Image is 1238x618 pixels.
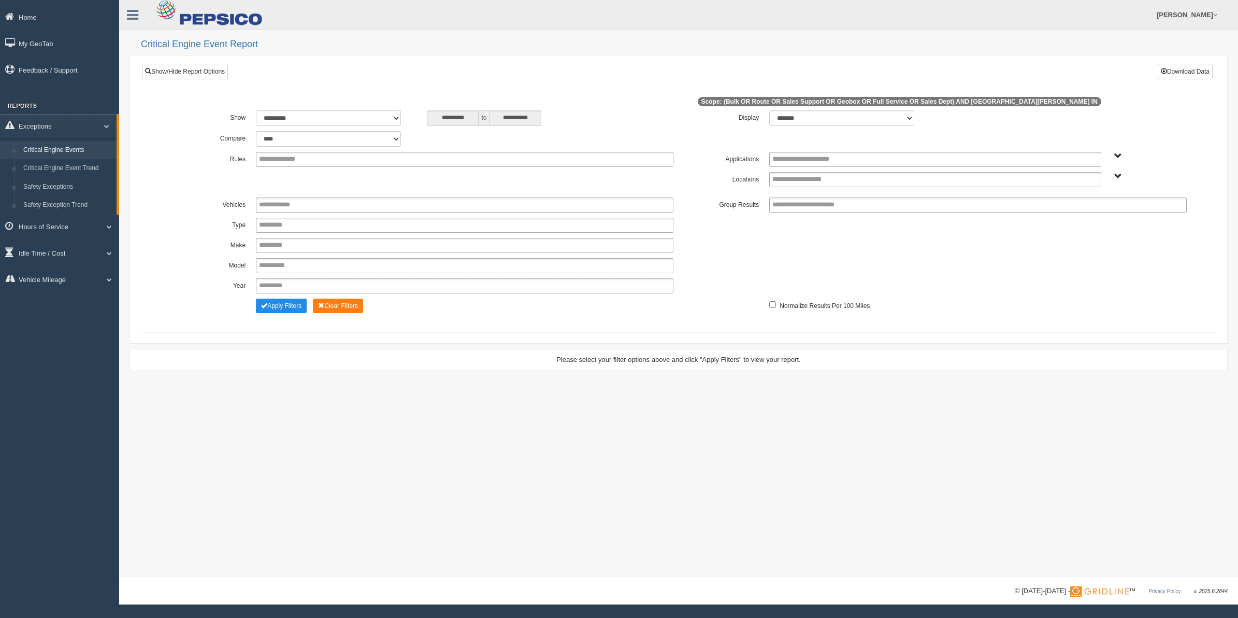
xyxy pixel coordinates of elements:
img: Gridline [1070,586,1129,597]
label: Normalize Results Per 100 Miles [780,299,870,311]
a: Critical Engine Event Trend [19,159,117,178]
span: v. 2025.6.2844 [1194,588,1228,594]
label: Model [165,258,251,271]
label: Group Results [679,198,764,210]
label: Type [165,218,251,230]
span: to [479,110,489,126]
div: Please select your filter options above and click "Apply Filters" to view your report. [139,355,1218,364]
a: Safety Exception Trend [19,196,117,215]
a: Privacy Policy [1148,588,1181,594]
h2: Critical Engine Event Report [141,39,1228,50]
a: Show/Hide Report Options [142,64,228,79]
a: Critical Engine Events [19,141,117,160]
label: Show [165,110,251,123]
label: Make [165,238,251,250]
label: Vehicles [165,198,251,210]
a: Safety Exceptions [19,178,117,196]
div: © [DATE]-[DATE] - ™ [1015,586,1228,597]
label: Compare [165,131,251,144]
label: Locations [679,172,764,185]
label: Rules [165,152,251,164]
button: Change Filter Options [313,299,363,313]
label: Year [165,278,251,291]
span: Scope: (Bulk OR Route OR Sales Support OR Geobox OR Full Service OR Sales Dept) AND [GEOGRAPHIC_D... [698,97,1101,106]
button: Download Data [1158,64,1213,79]
button: Change Filter Options [256,299,307,313]
label: Display [679,110,764,123]
label: Applications [679,152,764,164]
